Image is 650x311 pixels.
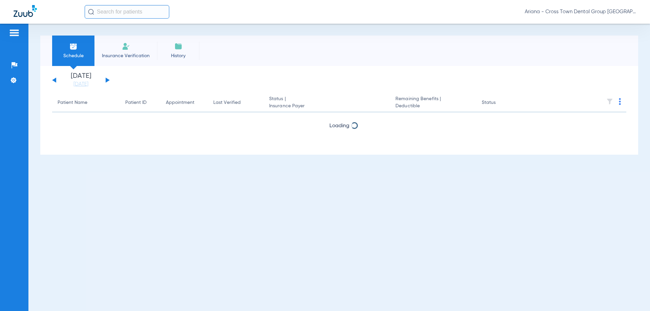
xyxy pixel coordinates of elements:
[329,123,349,129] span: Loading
[166,99,202,106] div: Appointment
[395,103,471,110] span: Deductible
[174,42,182,50] img: History
[606,98,613,105] img: filter.svg
[100,52,152,59] span: Insurance Verification
[213,99,258,106] div: Last Verified
[69,42,78,50] img: Schedule
[476,93,522,112] th: Status
[122,42,130,50] img: Manual Insurance Verification
[88,9,94,15] img: Search Icon
[525,8,636,15] span: Ariana - Cross Town Dental Group [GEOGRAPHIC_DATA]
[390,93,476,112] th: Remaining Benefits |
[61,81,101,88] a: [DATE]
[162,52,194,59] span: History
[213,99,241,106] div: Last Verified
[264,93,390,112] th: Status |
[9,29,20,37] img: hamburger-icon
[125,99,155,106] div: Patient ID
[85,5,169,19] input: Search for patients
[166,99,194,106] div: Appointment
[61,73,101,88] li: [DATE]
[14,5,37,17] img: Zuub Logo
[269,103,385,110] span: Insurance Payer
[58,99,87,106] div: Patient Name
[125,99,147,106] div: Patient ID
[57,52,89,59] span: Schedule
[619,98,621,105] img: group-dot-blue.svg
[58,99,114,106] div: Patient Name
